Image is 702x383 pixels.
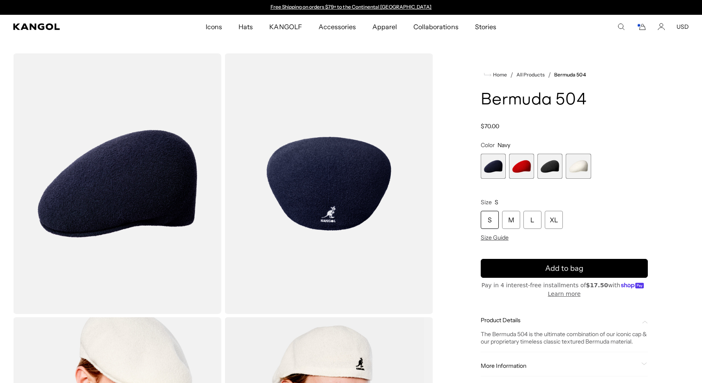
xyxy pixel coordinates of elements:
span: Size Guide [481,234,509,241]
span: Icons [206,15,222,39]
span: Accessories [319,15,356,39]
label: White [566,154,591,179]
label: Black [537,154,562,179]
label: Navy [481,154,506,179]
li: / [545,70,551,80]
a: Hats [230,15,261,39]
a: Accessories [310,15,364,39]
a: KANGOLF [261,15,310,39]
div: The Bermuda 504 is the ultimate combination of our iconic cap & our proprietary timeless classic ... [481,330,648,345]
span: Apparel [372,15,397,39]
button: Cart [636,23,646,30]
nav: breadcrumbs [481,70,648,80]
slideshow-component: Announcement bar [266,4,436,11]
div: M [502,211,520,229]
div: 1 of 4 [481,154,506,179]
a: Collaborations [405,15,466,39]
span: Navy [498,141,510,149]
span: $70.00 [481,122,499,130]
span: Size [481,198,492,206]
span: Color [481,141,495,149]
span: More Information [481,362,638,369]
a: Kangol [13,23,136,30]
img: color-navy [225,53,433,314]
a: Apparel [364,15,405,39]
div: XL [545,211,563,229]
div: Announcement [266,4,436,11]
span: Add to bag [545,263,583,274]
span: S [495,198,498,206]
label: Scarlet [509,154,534,179]
a: Home [484,71,507,78]
span: Collaborations [413,15,458,39]
a: Free Shipping on orders $79+ to the Continental [GEOGRAPHIC_DATA] [271,4,432,10]
a: Account [658,23,665,30]
div: 4 of 4 [566,154,591,179]
span: Home [491,72,507,78]
a: Stories [467,15,505,39]
div: L [523,211,541,229]
a: Bermuda 504 [554,72,585,78]
span: Product Details [481,316,638,324]
span: Stories [475,15,496,39]
summary: Search here [617,23,625,30]
span: KANGOLF [269,15,302,39]
span: Hats [239,15,253,39]
img: color-navy [13,53,221,314]
div: 2 of 4 [509,154,534,179]
div: S [481,211,499,229]
button: USD [677,23,689,30]
a: All Products [516,72,545,78]
div: 3 of 4 [537,154,562,179]
li: / [507,70,513,80]
a: Icons [197,15,230,39]
div: 1 of 2 [266,4,436,11]
h1: Bermuda 504 [481,91,648,109]
button: Add to bag [481,259,648,278]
